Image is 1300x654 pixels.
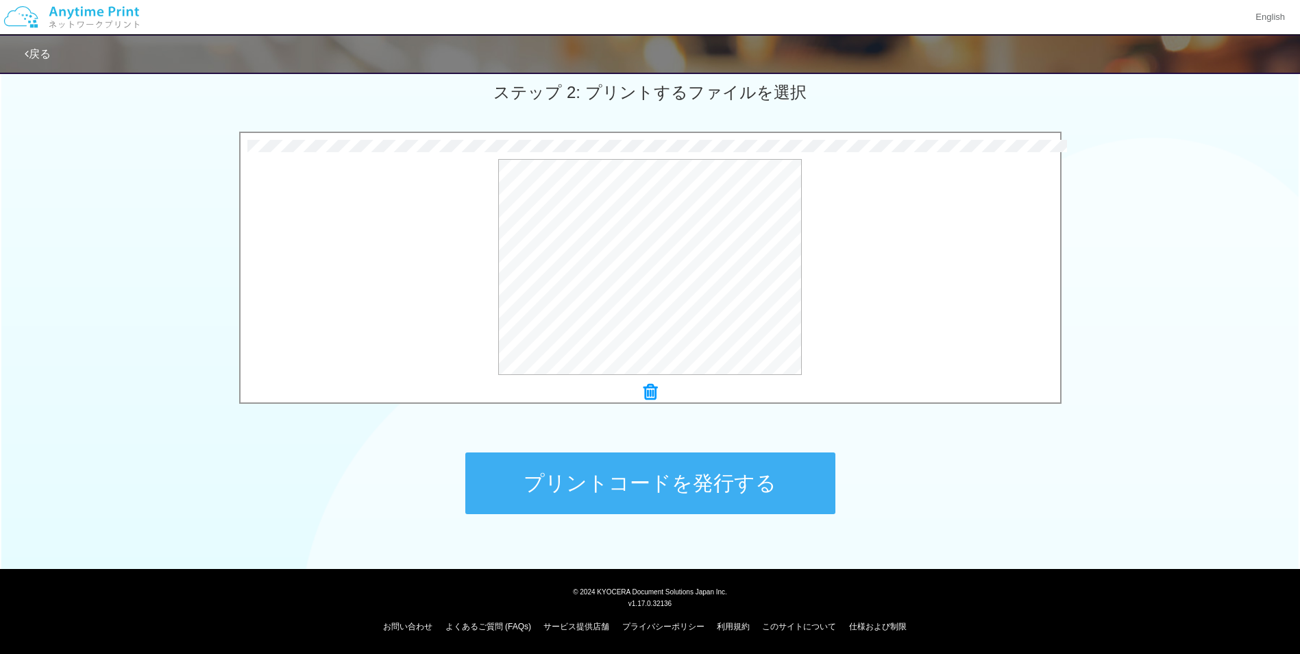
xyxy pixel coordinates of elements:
[445,622,531,631] a: よくあるご質問 (FAQs)
[717,622,750,631] a: 利用規約
[622,622,704,631] a: プライバシーポリシー
[25,48,51,60] a: 戻る
[573,587,727,596] span: © 2024 KYOCERA Document Solutions Japan Inc.
[465,452,835,514] button: プリントコードを発行する
[383,622,432,631] a: お問い合わせ
[493,83,806,101] span: ステップ 2: プリントするファイルを選択
[849,622,907,631] a: 仕様および制限
[543,622,609,631] a: サービス提供店舗
[628,599,672,607] span: v1.17.0.32136
[762,622,836,631] a: このサイトについて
